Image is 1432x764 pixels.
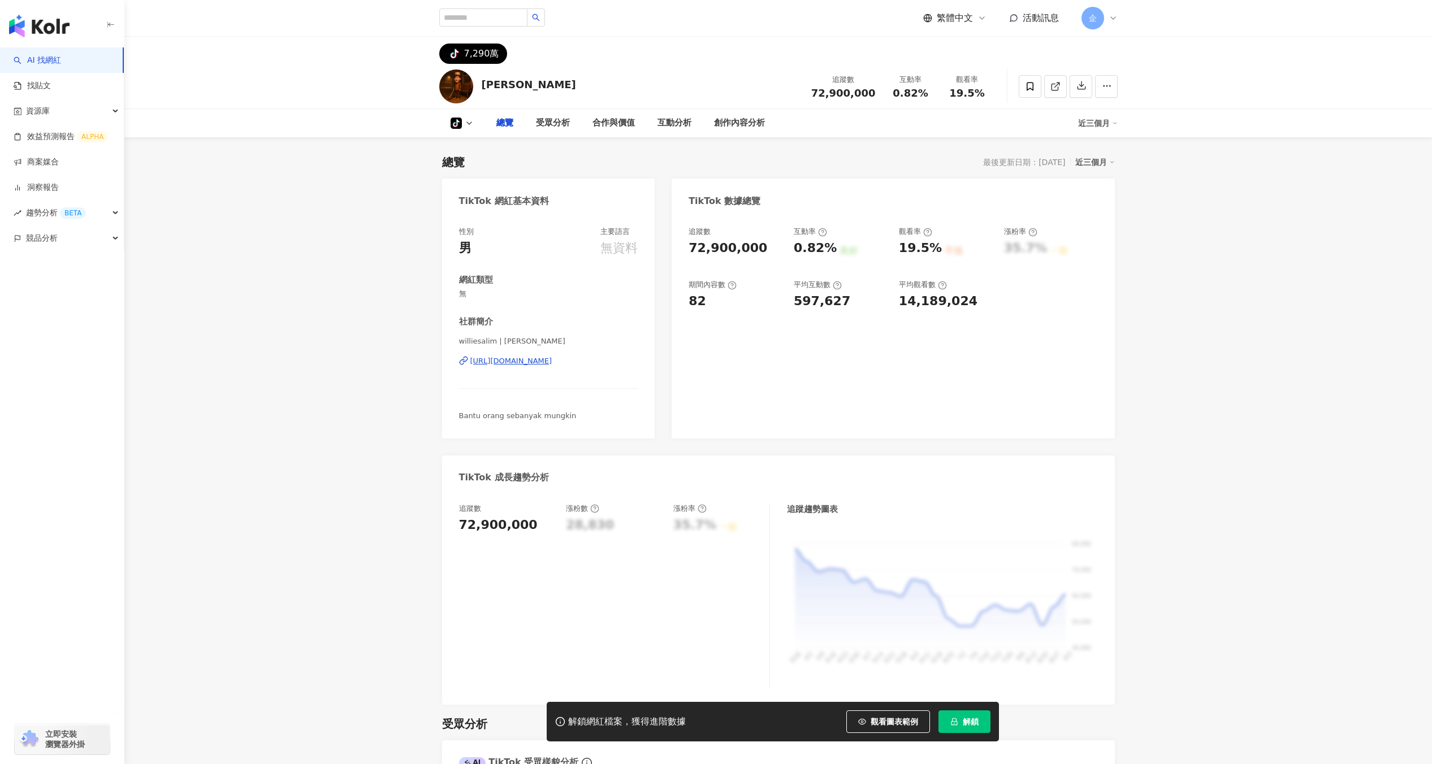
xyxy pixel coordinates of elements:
div: 無資料 [600,240,638,257]
span: 觀看圖表範例 [871,717,918,726]
a: searchAI 找網紅 [14,55,61,66]
span: 解鎖 [963,717,979,726]
div: 0.82% [794,240,837,257]
div: TikTok 網紅基本資料 [459,195,549,207]
div: 創作內容分析 [714,116,765,130]
span: 0.82% [893,88,928,99]
span: 競品分析 [26,225,58,251]
span: search [532,14,540,21]
span: 活動訊息 [1023,12,1059,23]
img: chrome extension [18,730,40,748]
div: TikTok 成長趨勢分析 [459,471,549,484]
div: [URL][DOMAIN_NAME] [470,356,552,366]
span: 19.5% [949,88,984,99]
div: [PERSON_NAME] [482,77,576,92]
span: williesalim | [PERSON_NAME] [459,336,638,346]
a: 洞察報告 [14,182,59,193]
div: 追蹤趨勢圖表 [787,503,838,515]
img: logo [9,15,70,37]
div: 597,627 [794,293,850,310]
img: KOL Avatar [439,70,473,103]
div: 總覽 [496,116,513,130]
div: 平均觀看數 [899,280,947,290]
div: 互動分析 [657,116,691,130]
a: 商案媒合 [14,157,59,168]
div: 近三個月 [1078,114,1118,132]
a: chrome extension立即安裝 瀏覽器外掛 [15,724,110,754]
div: 社群簡介 [459,316,493,328]
div: 漲粉率 [1004,227,1037,237]
button: 解鎖 [938,710,990,733]
a: 找貼文 [14,80,51,92]
div: 72,900,000 [459,516,538,534]
div: 總覽 [442,154,465,170]
div: 期間內容數 [689,280,737,290]
div: 互動率 [794,227,827,237]
span: 趨勢分析 [26,200,86,225]
div: 漲粉率 [673,503,707,514]
span: 繁體中文 [937,12,973,24]
div: 主要語言 [600,227,630,237]
div: 追蹤數 [459,503,481,514]
div: 受眾分析 [536,116,570,130]
div: 7,290萬 [464,46,499,62]
div: 網紅類型 [459,274,493,286]
div: TikTok 數據總覽 [689,195,760,207]
div: 追蹤數 [811,74,876,85]
span: 資源庫 [26,98,50,124]
div: 解鎖網紅檔案，獲得進階數據 [568,716,686,728]
span: 72,900,000 [811,87,876,99]
div: 14,189,024 [899,293,977,310]
div: 觀看率 [946,74,989,85]
div: 男 [459,240,471,257]
button: 觀看圖表範例 [846,710,930,733]
a: [URL][DOMAIN_NAME] [459,356,638,366]
div: 72,900,000 [689,240,767,257]
span: lock [950,718,958,726]
div: 平均互動數 [794,280,842,290]
span: 企 [1089,12,1097,24]
span: Bantu orang sebanyak mungkin [459,411,577,420]
div: 互動率 [889,74,932,85]
div: 近三個月 [1075,155,1115,170]
div: 觀看率 [899,227,932,237]
span: rise [14,209,21,217]
div: 82 [689,293,706,310]
div: 追蹤數 [689,227,711,237]
span: 無 [459,289,638,299]
div: BETA [60,207,86,219]
a: 效益預測報告ALPHA [14,131,108,142]
span: 立即安裝 瀏覽器外掛 [45,729,85,749]
div: 19.5% [899,240,942,257]
div: 合作與價值 [592,116,635,130]
div: 漲粉數 [566,503,599,514]
button: 7,290萬 [439,44,508,64]
div: 最後更新日期：[DATE] [983,158,1065,167]
div: 性別 [459,227,474,237]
